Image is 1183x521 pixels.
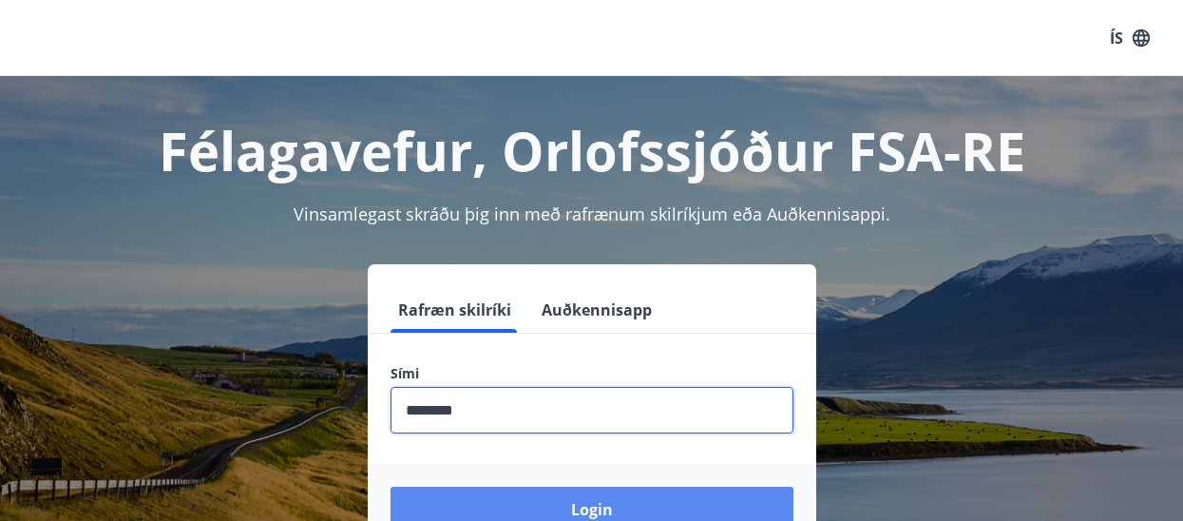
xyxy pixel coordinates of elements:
[1099,21,1160,55] button: ÍS
[391,287,519,333] button: Rafræn skilríki
[534,287,659,333] button: Auðkennisapp
[294,203,890,225] span: Vinsamlegast skráðu þig inn með rafrænum skilríkjum eða Auðkennisappi.
[391,364,793,383] label: Sími
[23,114,1160,186] h1: Félagavefur, Orlofssjóður FSA-RE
